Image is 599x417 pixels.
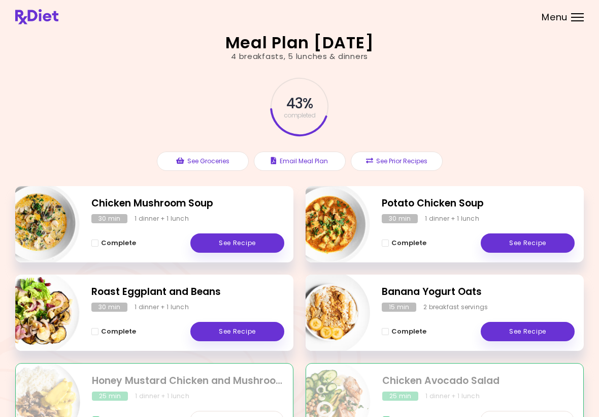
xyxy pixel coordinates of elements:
div: 15 min [382,303,416,312]
div: 2 breakfast servings [423,303,488,312]
div: 30 min [91,214,127,223]
div: 30 min [91,303,127,312]
img: RxDiet [15,9,58,24]
button: Complete - Chicken Mushroom Soup [91,237,136,249]
button: Email Meal Plan [254,152,346,171]
div: 25 min [92,392,128,401]
a: See Recipe - Potato Chicken Soup [481,233,575,253]
div: 1 dinner + 1 lunch [425,214,479,223]
span: Complete [391,327,426,336]
img: Info - Banana Yogurt Oats [286,271,370,355]
img: Info - Potato Chicken Soup [286,182,370,266]
span: completed [284,112,316,118]
button: See Groceries [157,152,249,171]
a: See Recipe - Chicken Mushroom Soup [190,233,284,253]
h2: Potato Chicken Soup [382,196,575,211]
span: Complete [391,239,426,247]
div: 25 min [382,392,418,401]
div: 1 dinner + 1 lunch [135,214,189,223]
button: Complete - Potato Chicken Soup [382,237,426,249]
h2: Meal Plan [DATE] [225,35,374,51]
div: 1 dinner + 1 lunch [135,303,189,312]
span: Complete [101,239,136,247]
span: Complete [101,327,136,336]
h2: Chicken Avocado Salad [382,374,574,389]
button: See Prior Recipes [351,152,443,171]
div: 4 breakfasts , 5 lunches & dinners [231,51,368,63]
a: See Recipe - Banana Yogurt Oats [481,322,575,341]
h2: Roast Eggplant and Beans [91,285,284,300]
button: Complete - Roast Eggplant and Beans [91,325,136,338]
button: Complete - Banana Yogurt Oats [382,325,426,338]
h2: Honey Mustard Chicken and Mushrooms [92,374,284,389]
div: 1 dinner + 1 lunch [425,392,480,401]
a: See Recipe - Roast Eggplant and Beans [190,322,284,341]
span: Menu [542,13,568,22]
div: 30 min [382,214,418,223]
h2: Chicken Mushroom Soup [91,196,284,211]
div: 1 dinner + 1 lunch [135,392,189,401]
h2: Banana Yogurt Oats [382,285,575,300]
span: 43 % [286,95,313,112]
